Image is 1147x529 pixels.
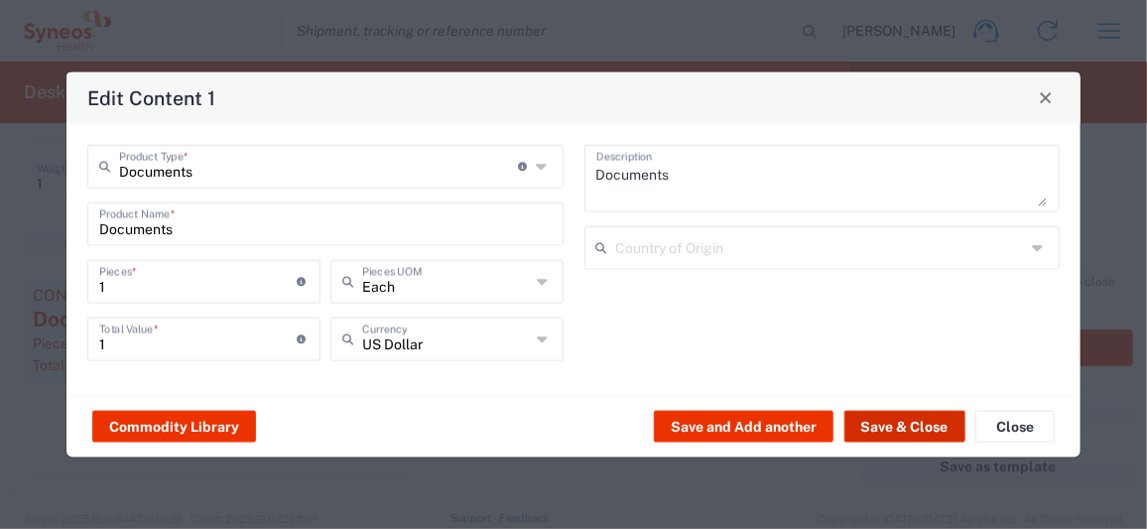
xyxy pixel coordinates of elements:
[844,411,965,443] button: Save & Close
[87,83,215,112] h4: Edit Content 1
[654,411,833,443] button: Save and Add another
[1032,83,1060,111] button: Close
[92,411,256,443] button: Commodity Library
[975,411,1055,443] button: Close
